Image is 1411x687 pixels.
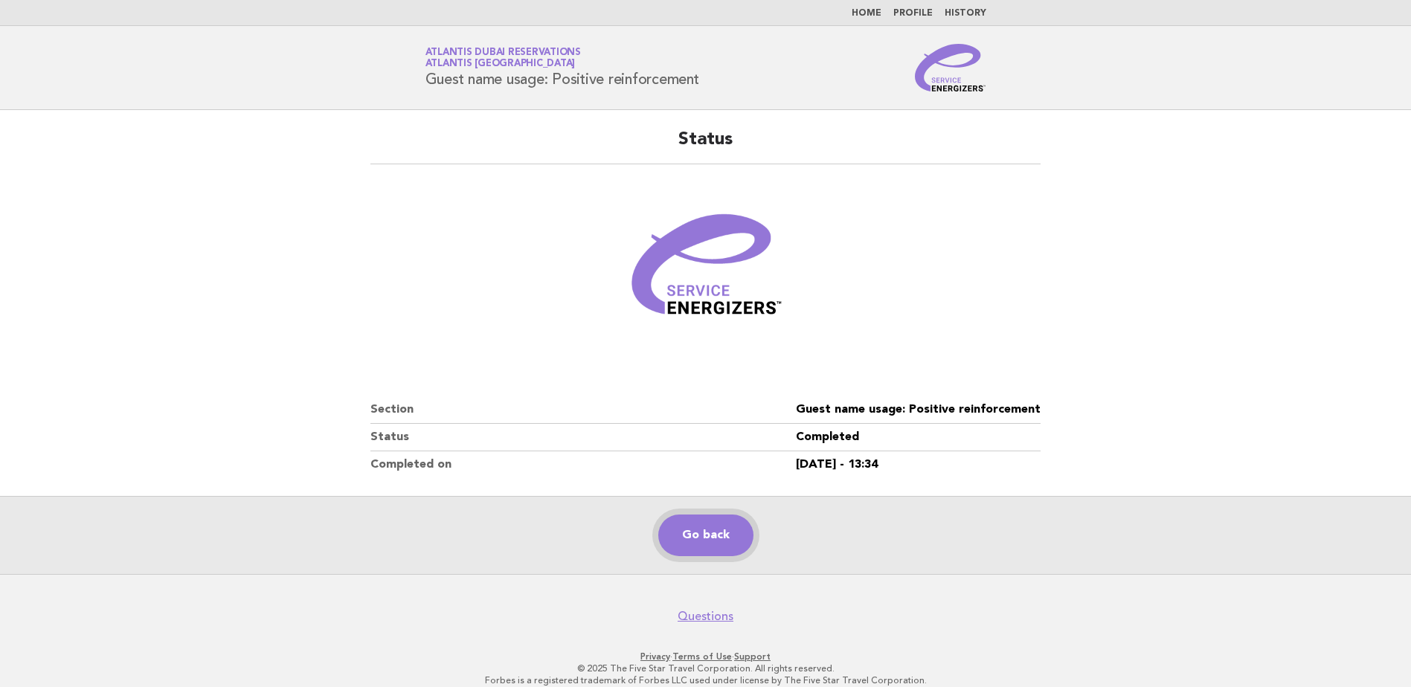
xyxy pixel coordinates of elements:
dt: Status [370,424,796,451]
p: Forbes is a registered trademark of Forbes LLC used under license by The Five Star Travel Corpora... [251,674,1161,686]
p: · · [251,651,1161,662]
a: Terms of Use [672,651,732,662]
a: Profile [893,9,933,18]
a: Home [852,9,881,18]
h1: Guest name usage: Positive reinforcement [425,48,699,87]
dd: Completed [796,424,1041,451]
a: Go back [658,515,753,556]
h2: Status [370,128,1041,164]
img: Verified [617,182,795,361]
a: Privacy [640,651,670,662]
dt: Section [370,396,796,424]
dt: Completed on [370,451,796,478]
span: Atlantis [GEOGRAPHIC_DATA] [425,59,576,69]
img: Service Energizers [915,44,986,91]
a: History [945,9,986,18]
dd: [DATE] - 13:34 [796,451,1041,478]
a: Support [734,651,771,662]
p: © 2025 The Five Star Travel Corporation. All rights reserved. [251,662,1161,674]
a: Questions [678,609,733,624]
a: Atlantis Dubai ReservationsAtlantis [GEOGRAPHIC_DATA] [425,48,581,68]
dd: Guest name usage: Positive reinforcement [796,396,1041,424]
